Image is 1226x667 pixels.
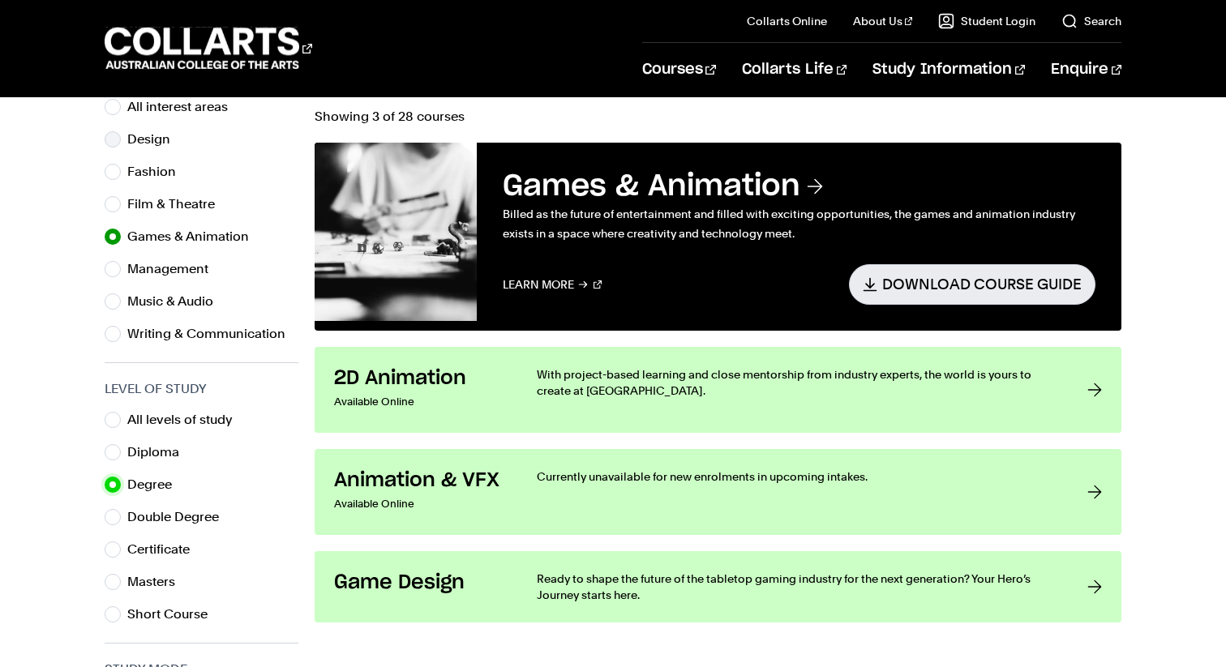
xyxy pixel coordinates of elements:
h3: Animation & VFX [334,468,504,493]
label: Design [127,128,183,151]
label: Music & Audio [127,290,226,313]
p: Ready to shape the future of the tabletop gaming industry for the next generation? Your Hero’s Jo... [537,571,1056,603]
h3: Games & Animation [503,169,1096,204]
p: With project-based learning and close mentorship from industry experts, the world is yours to cre... [537,366,1056,399]
a: Learn More [503,264,602,304]
a: Student Login [938,13,1035,29]
a: About Us [853,13,913,29]
a: Collarts Life [742,43,847,96]
div: Go to homepage [105,25,312,71]
label: All levels of study [127,408,246,431]
label: Double Degree [127,506,232,528]
p: Billed as the future of entertainment and filled with exciting opportunities, the games and anima... [503,204,1096,243]
label: Writing & Communication [127,323,298,345]
label: Degree [127,473,185,496]
label: Games & Animation [127,225,262,248]
label: Management [127,258,221,280]
a: Study Information [872,43,1025,96]
p: Currently unavailable for new enrolments in upcoming intakes. [537,468,1056,485]
label: Fashion [127,160,189,183]
label: All interest areas [127,96,241,118]
p: Available Online [334,493,504,515]
a: Enquire [1051,43,1121,96]
a: Animation & VFX Available Online Currently unavailable for new enrolments in upcoming intakes. [315,449,1122,535]
label: Certificate [127,538,203,561]
h3: Game Design [334,571,504,595]
label: Masters [127,571,188,593]
a: Courses [642,43,716,96]
a: Search [1061,13,1121,29]
h3: Level of Study [105,379,298,399]
a: 2D Animation Available Online With project-based learning and close mentorship from industry expe... [315,347,1122,433]
a: Game Design Ready to shape the future of the tabletop gaming industry for the next generation? Yo... [315,551,1122,622]
a: Collarts Online [747,13,827,29]
p: Showing 3 of 28 courses [315,110,1122,123]
label: Film & Theatre [127,193,228,216]
img: Games & Animation [315,143,477,321]
label: Short Course [127,603,221,626]
p: Available Online [334,391,504,413]
label: Diploma [127,441,192,464]
h3: 2D Animation [334,366,504,391]
a: Download Course Guide [849,264,1095,304]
